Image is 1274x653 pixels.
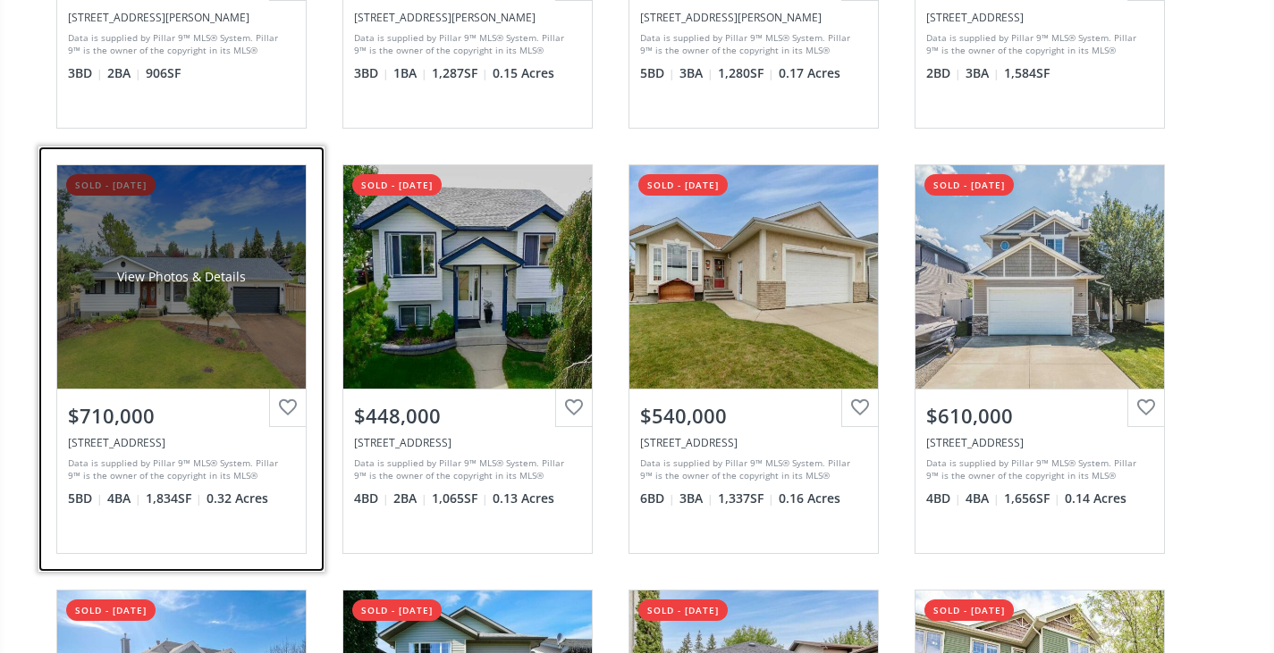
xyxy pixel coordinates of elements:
[926,490,961,507] span: 4 BD
[966,490,1000,507] span: 4 BA
[926,10,1153,25] div: 4603 Ryders Ridge Boulevard #23, Sylvan Lake, AB T4S0G6
[117,268,246,286] div: View Photos & Details
[1004,64,1050,82] span: 1,584 SF
[354,456,577,483] div: Data is supplied by Pillar 9™ MLS® System. Pillar 9™ is the owner of the copyright in its MLS® Sy...
[679,64,713,82] span: 3 BA
[926,31,1149,58] div: Data is supplied by Pillar 9™ MLS® System. Pillar 9™ is the owner of the copyright in its MLS® Sy...
[679,490,713,507] span: 3 BA
[493,64,554,82] span: 0.15 Acres
[107,64,141,82] span: 2 BA
[779,490,840,507] span: 0.16 Acres
[325,147,611,572] a: sold - [DATE]$448,000[STREET_ADDRESS]Data is supplied by Pillar 9™ MLS® System. Pillar 9™ is the ...
[38,147,325,572] a: sold - [DATE]View Photos & Details$710,000[STREET_ADDRESS]Data is supplied by Pillar 9™ MLS® Syst...
[432,64,488,82] span: 1,287 SF
[68,435,295,450] div: 4822 45 Avenue, Sylvan Lake, AB T4S 1K5
[640,402,867,430] div: $540,000
[146,490,202,507] span: 1,834 SF
[640,31,863,58] div: Data is supplied by Pillar 9™ MLS® System. Pillar 9™ is the owner of the copyright in its MLS® Sy...
[107,490,141,507] span: 4 BA
[432,490,488,507] span: 1,065 SF
[926,402,1153,430] div: $610,000
[146,64,181,82] span: 906 SF
[493,490,554,507] span: 0.13 Acres
[68,456,291,483] div: Data is supplied by Pillar 9™ MLS® System. Pillar 9™ is the owner of the copyright in its MLS® Sy...
[68,10,295,25] div: 10 Harrison Road #6, Sylvan Lake, AB T4S 1X1
[68,490,103,507] span: 5 BD
[68,402,295,430] div: $710,000
[1004,490,1060,507] span: 1,656 SF
[926,456,1149,483] div: Data is supplied by Pillar 9™ MLS® System. Pillar 9™ is the owner of the copyright in its MLS® Sy...
[779,64,840,82] span: 0.17 Acres
[68,64,103,82] span: 3 BD
[640,490,675,507] span: 6 BD
[640,64,675,82] span: 5 BD
[207,490,268,507] span: 0.32 Acres
[640,456,863,483] div: Data is supplied by Pillar 9™ MLS® System. Pillar 9™ is the owner of the copyright in its MLS® Sy...
[926,64,961,82] span: 2 BD
[897,147,1183,572] a: sold - [DATE]$610,000[STREET_ADDRESS]Data is supplied by Pillar 9™ MLS® System. Pillar 9™ is the ...
[354,64,389,82] span: 3 BD
[611,147,897,572] a: sold - [DATE]$540,000[STREET_ADDRESS]Data is supplied by Pillar 9™ MLS® System. Pillar 9™ is the ...
[1065,490,1126,507] span: 0.14 Acres
[354,10,581,25] div: 2 Hagerman Road, Sylvan Lake, AB T4S2K3
[354,402,581,430] div: $448,000
[354,31,577,58] div: Data is supplied by Pillar 9™ MLS® System. Pillar 9™ is the owner of the copyright in its MLS® Sy...
[68,31,291,58] div: Data is supplied by Pillar 9™ MLS® System. Pillar 9™ is the owner of the copyright in its MLS® Sy...
[926,435,1153,450] div: 15 Laurel Road, Sylvan Lake, AB T4S 0B3
[640,435,867,450] div: 6 Old Boomer Road, Sylvan Lake, AB T4S 1Y3
[393,490,427,507] span: 2 BA
[966,64,1000,82] span: 3 BA
[354,490,389,507] span: 4 BD
[393,64,427,82] span: 1 BA
[718,490,774,507] span: 1,337 SF
[718,64,774,82] span: 1,280 SF
[354,435,581,450] div: 36 Fenwood Close, Sylvan Lake, AB T4S 2K4
[640,10,867,25] div: 10 Heenan Crescent, Sylvan Lake, AB T4S 1Y6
